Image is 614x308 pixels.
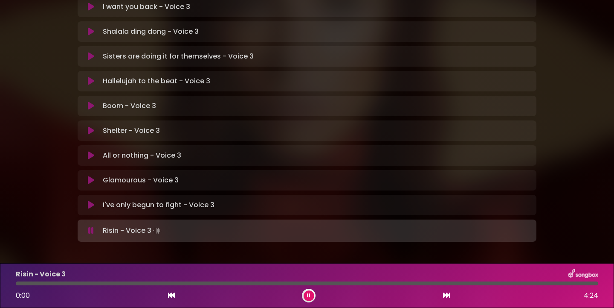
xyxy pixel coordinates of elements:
[103,200,214,210] p: I've only begun to fight - Voice 3
[103,150,181,161] p: All or nothing - Voice 3
[151,225,163,237] img: waveform4.gif
[568,269,598,280] img: songbox-logo-white.png
[103,51,254,62] p: Sisters are doing it for themselves - Voice 3
[103,126,160,136] p: Shelter - Voice 3
[103,225,163,237] p: Risin - Voice 3
[103,76,210,86] p: Hallelujah to the beat - Voice 3
[103,2,190,12] p: I want you back - Voice 3
[103,101,156,111] p: Boom - Voice 3
[16,269,66,279] p: Risin - Voice 3
[103,26,199,37] p: Shalala ding dong - Voice 3
[103,175,179,185] p: Glamourous - Voice 3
